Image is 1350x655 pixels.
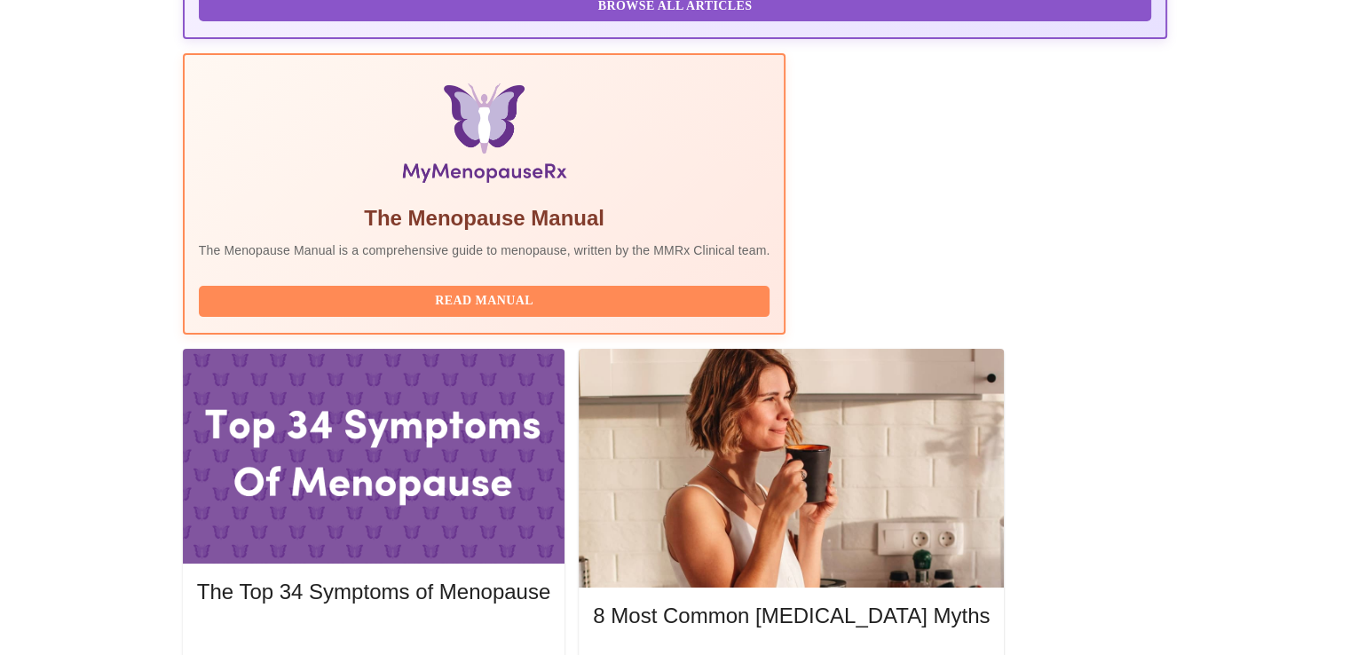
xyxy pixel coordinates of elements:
[199,204,770,233] h5: The Menopause Manual
[197,622,550,653] button: Read More
[593,602,990,630] h5: 8 Most Common [MEDICAL_DATA] Myths
[217,290,753,312] span: Read Manual
[199,292,775,307] a: Read Manual
[197,578,550,606] h5: The Top 34 Symptoms of Menopause
[197,628,555,643] a: Read More
[199,241,770,259] p: The Menopause Manual is a comprehensive guide to menopause, written by the MMRx Clinical team.
[289,83,679,190] img: Menopause Manual
[215,627,533,649] span: Read More
[199,286,770,317] button: Read Manual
